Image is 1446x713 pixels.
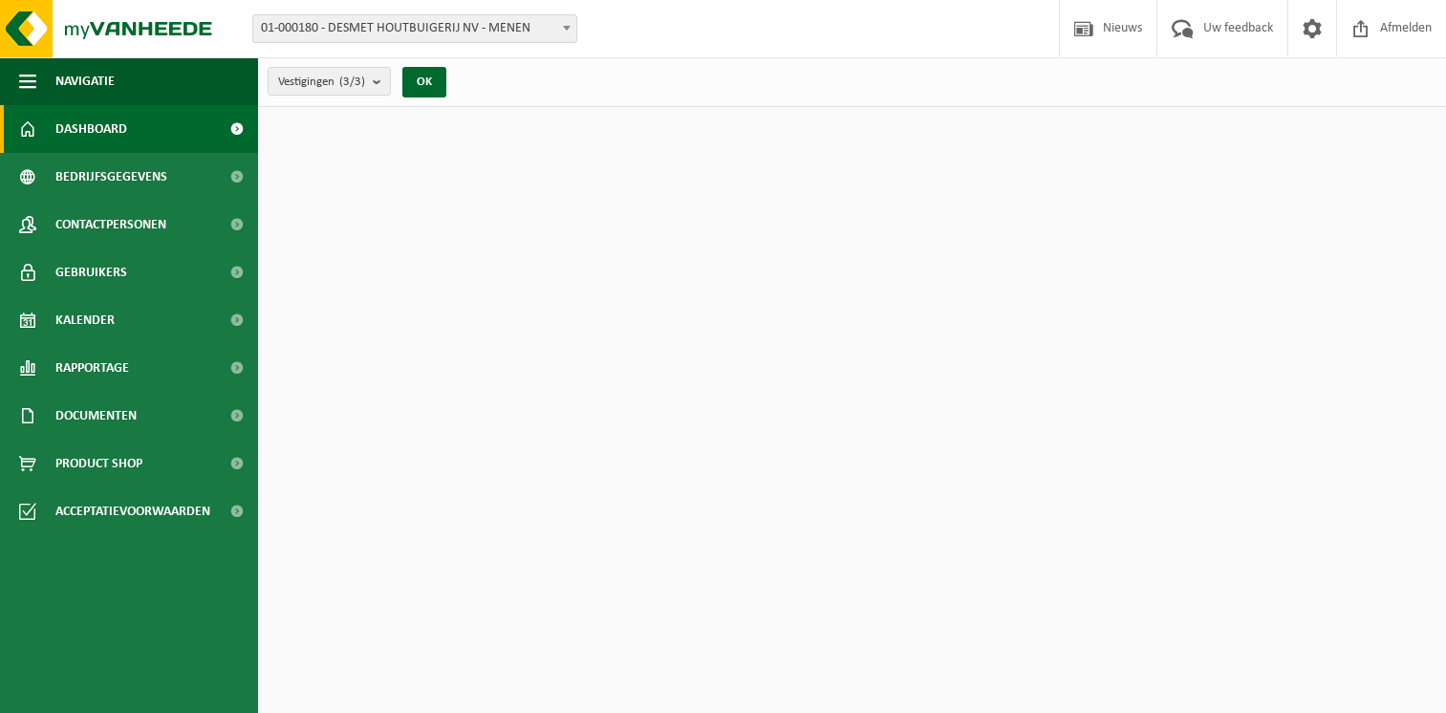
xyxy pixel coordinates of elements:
span: Acceptatievoorwaarden [55,487,210,535]
span: Contactpersonen [55,201,166,248]
span: Documenten [55,392,137,440]
span: 01-000180 - DESMET HOUTBUIGERIJ NV - MENEN [252,14,577,43]
span: Vestigingen [278,68,365,97]
button: OK [402,67,446,97]
span: 01-000180 - DESMET HOUTBUIGERIJ NV - MENEN [253,15,576,42]
count: (3/3) [339,76,365,88]
span: Rapportage [55,344,129,392]
span: Gebruikers [55,248,127,296]
span: Navigatie [55,57,115,105]
button: Vestigingen(3/3) [268,67,391,96]
span: Dashboard [55,105,127,153]
span: Product Shop [55,440,142,487]
span: Bedrijfsgegevens [55,153,167,201]
span: Kalender [55,296,115,344]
